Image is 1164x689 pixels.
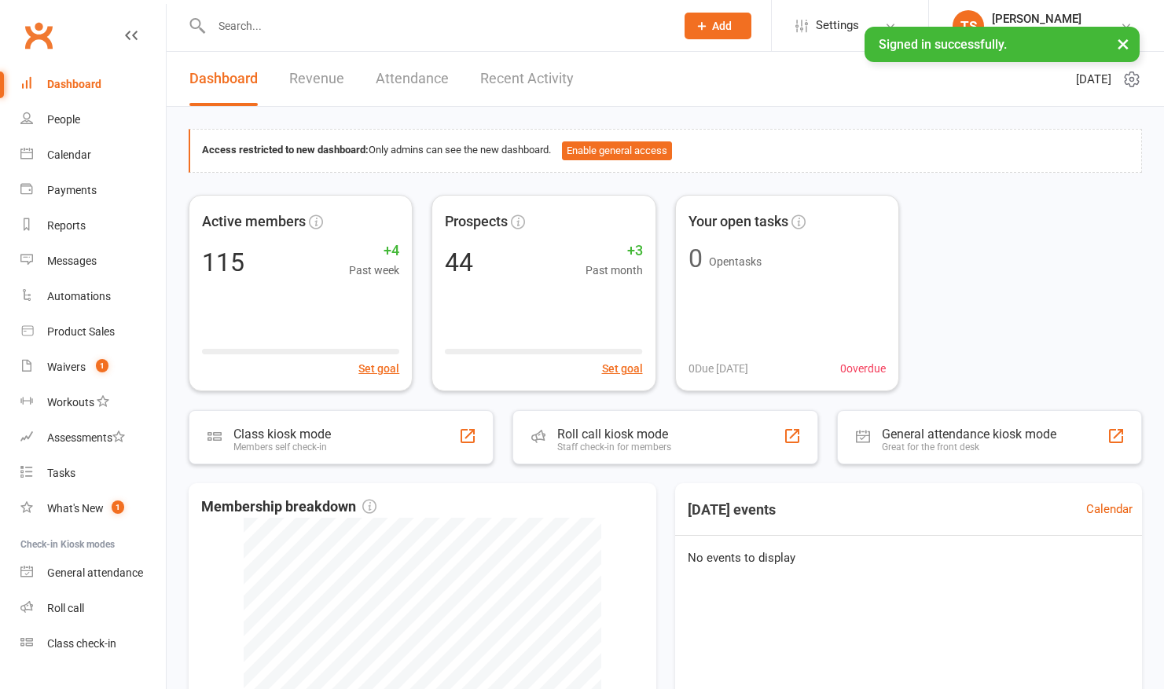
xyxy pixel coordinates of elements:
span: 1 [112,500,124,514]
h3: [DATE] events [675,496,788,524]
span: Membership breakdown [201,496,376,519]
span: Open tasks [709,255,762,268]
div: Great for the front desk [882,442,1056,453]
div: TS [953,10,984,42]
div: Members self check-in [233,442,331,453]
div: Class kiosk mode [233,427,331,442]
a: Payments [20,173,166,208]
div: General attendance kiosk mode [882,427,1056,442]
button: × [1109,27,1137,60]
span: Prospects [445,211,508,233]
span: Your open tasks [688,211,788,233]
div: Staff check-in for members [557,442,671,453]
div: Class check-in [47,637,116,650]
button: Enable general access [562,141,672,160]
div: 0 [688,246,703,271]
input: Search... [207,15,664,37]
div: [PERSON_NAME] [992,12,1101,26]
a: Workouts [20,385,166,420]
a: Clubworx [19,16,58,55]
strong: Access restricted to new dashboard: [202,144,369,156]
span: +3 [586,240,643,262]
span: +4 [349,240,399,262]
a: General attendance kiosk mode [20,555,166,591]
div: Waivers [47,361,86,373]
div: Dashboard [47,78,101,90]
a: Dashboard [20,67,166,102]
a: Waivers 1 [20,350,166,385]
a: Assessments [20,420,166,456]
div: Workouts [47,396,94,409]
span: [DATE] [1076,70,1111,89]
div: No events to display [669,536,1149,580]
button: Set goal [602,360,643,377]
a: Automations [20,279,166,314]
span: Settings [816,8,859,43]
a: Attendance [376,52,449,106]
button: Add [685,13,751,39]
div: Roll call [47,602,84,614]
a: Tasks [20,456,166,491]
span: 1 [96,359,108,372]
a: Reports [20,208,166,244]
span: Active members [202,211,306,233]
div: Messages [47,255,97,267]
a: Recent Activity [480,52,574,106]
div: Tasks [47,467,75,479]
a: What's New1 [20,491,166,526]
a: Calendar [20,137,166,173]
div: General attendance [47,566,143,579]
span: Signed in successfully. [879,37,1007,52]
div: Payments [47,184,97,196]
a: Class kiosk mode [20,626,166,662]
a: Dashboard [189,52,258,106]
div: 44 [445,250,473,275]
div: Assessments [47,431,125,444]
span: Add [712,20,732,32]
div: Calendar [47,148,91,161]
div: Product Sales [47,325,115,338]
div: Roll call kiosk mode [557,427,671,442]
div: People [47,113,80,126]
div: 115 [202,250,244,275]
a: Messages [20,244,166,279]
div: Only admins can see the new dashboard. [202,141,1129,160]
a: Roll call [20,591,166,626]
button: Set goal [358,360,399,377]
a: Product Sales [20,314,166,350]
div: Reports [47,219,86,232]
a: Revenue [289,52,344,106]
a: Calendar [1086,500,1133,519]
span: Past week [349,262,399,279]
div: [PERSON_NAME] Gym [992,26,1101,40]
span: Past month [586,262,643,279]
div: What's New [47,502,104,515]
div: Automations [47,290,111,302]
span: 0 Due [DATE] [688,360,748,377]
span: 0 overdue [840,360,886,377]
a: People [20,102,166,137]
